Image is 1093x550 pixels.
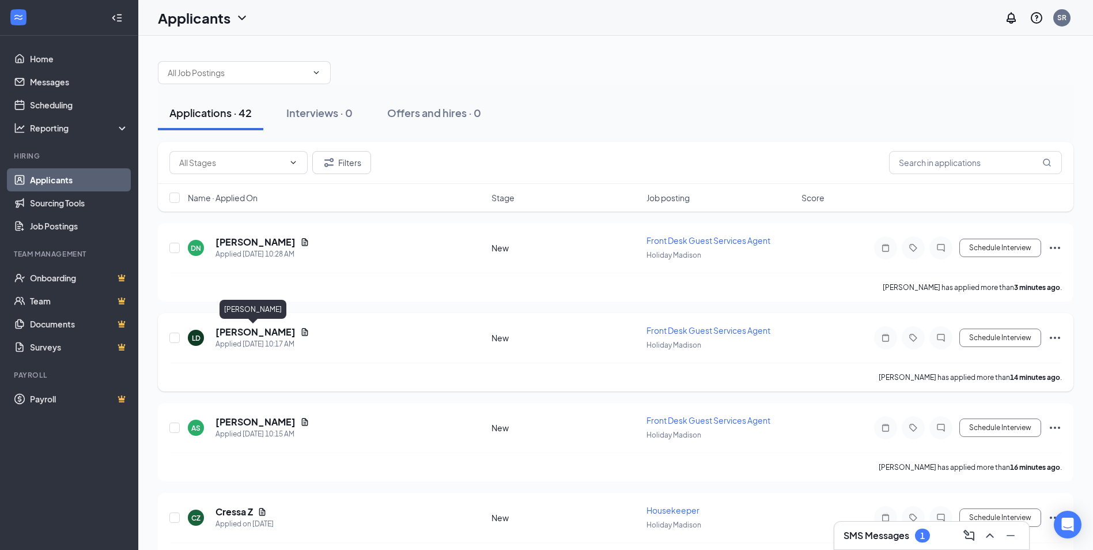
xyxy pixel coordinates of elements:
p: [PERSON_NAME] has applied more than . [879,372,1062,382]
button: Schedule Interview [959,419,1041,437]
div: Open Intercom Messenger [1054,511,1081,538]
button: Schedule Interview [959,508,1041,527]
div: AS [191,423,201,433]
a: SurveysCrown [30,336,128,359]
button: Minimize [1001,526,1020,545]
svg: Ellipses [1048,511,1062,525]
div: DN [191,243,201,253]
svg: Notifications [1004,11,1018,25]
svg: Tag [906,243,920,253]
span: Housekeeper [646,505,699,515]
h3: SMS Messages [844,529,909,542]
a: Messages [30,70,128,93]
svg: Document [300,327,309,337]
svg: Filter [322,156,336,169]
svg: ChatInactive [934,423,948,432]
a: Scheduling [30,93,128,116]
b: 3 minutes ago [1014,283,1060,292]
h5: [PERSON_NAME] [215,236,296,248]
p: [PERSON_NAME] has applied more than . [879,462,1062,472]
span: Front Desk Guest Services Agent [646,415,770,425]
svg: ChevronDown [312,68,321,77]
a: OnboardingCrown [30,266,128,289]
div: Offers and hires · 0 [387,106,481,120]
div: Applied [DATE] 10:17 AM [215,338,309,350]
a: PayrollCrown [30,387,128,410]
div: 1 [920,531,925,541]
svg: QuestionInfo [1030,11,1043,25]
svg: Collapse [111,12,123,24]
div: Payroll [14,370,126,380]
span: Holiday Madison [646,251,701,259]
svg: ComposeMessage [962,529,976,543]
p: [PERSON_NAME] has applied more than . [883,282,1062,292]
div: Applied on [DATE] [215,518,274,530]
svg: Note [879,243,892,253]
h5: [PERSON_NAME] [215,416,296,428]
svg: ChevronDown [235,11,249,25]
div: Applied [DATE] 10:15 AM [215,428,309,440]
svg: ChevronUp [983,529,997,543]
div: SR [1057,13,1066,22]
span: Score [801,192,825,204]
svg: Ellipses [1048,421,1062,435]
button: Filter Filters [312,151,371,174]
svg: Tag [906,423,920,432]
svg: WorkstreamLogo [13,12,24,23]
a: Applicants [30,168,128,191]
h1: Applicants [158,8,230,28]
div: New [491,332,640,344]
span: Holiday Madison [646,521,701,529]
svg: ChevronDown [289,158,298,167]
svg: Tag [906,333,920,342]
svg: Ellipses [1048,241,1062,255]
input: Search in applications [889,151,1062,174]
div: Applied [DATE] 10:28 AM [215,248,309,260]
svg: MagnifyingGlass [1042,158,1052,167]
svg: Note [879,423,892,432]
span: Holiday Madison [646,341,701,349]
div: New [491,512,640,523]
b: 16 minutes ago [1010,463,1060,472]
svg: ChatInactive [934,333,948,342]
svg: Tag [906,513,920,522]
svg: ChatInactive [934,513,948,522]
button: ChevronUp [981,526,999,545]
input: All Job Postings [168,66,307,79]
svg: ChatInactive [934,243,948,253]
svg: Ellipses [1048,331,1062,345]
button: Schedule Interview [959,239,1041,257]
button: Schedule Interview [959,329,1041,347]
div: CZ [191,513,201,523]
div: [PERSON_NAME] [220,300,286,319]
a: Sourcing Tools [30,191,128,214]
h5: [PERSON_NAME] [215,326,296,338]
svg: Minimize [1004,529,1018,543]
span: Job posting [646,192,690,204]
button: ComposeMessage [960,526,978,545]
svg: Analysis [14,122,25,134]
div: Applications · 42 [169,106,252,120]
a: TeamCrown [30,289,128,312]
svg: Note [879,333,892,342]
h5: Cressa Z [215,506,253,518]
input: All Stages [179,156,284,169]
div: Hiring [14,151,126,161]
a: DocumentsCrown [30,312,128,336]
a: Job Postings [30,214,128,238]
div: New [491,422,640,434]
div: LD [192,333,201,343]
div: Reporting [30,122,129,134]
a: Home [30,47,128,70]
svg: Note [879,513,892,522]
div: New [491,242,640,254]
span: Name · Applied On [188,192,258,204]
span: Front Desk Guest Services Agent [646,235,770,246]
svg: Document [300,417,309,427]
div: Interviews · 0 [286,106,353,120]
span: Holiday Madison [646,431,701,439]
div: Team Management [14,249,126,259]
svg: Document [300,238,309,247]
span: Front Desk Guest Services Agent [646,325,770,336]
b: 14 minutes ago [1010,373,1060,382]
